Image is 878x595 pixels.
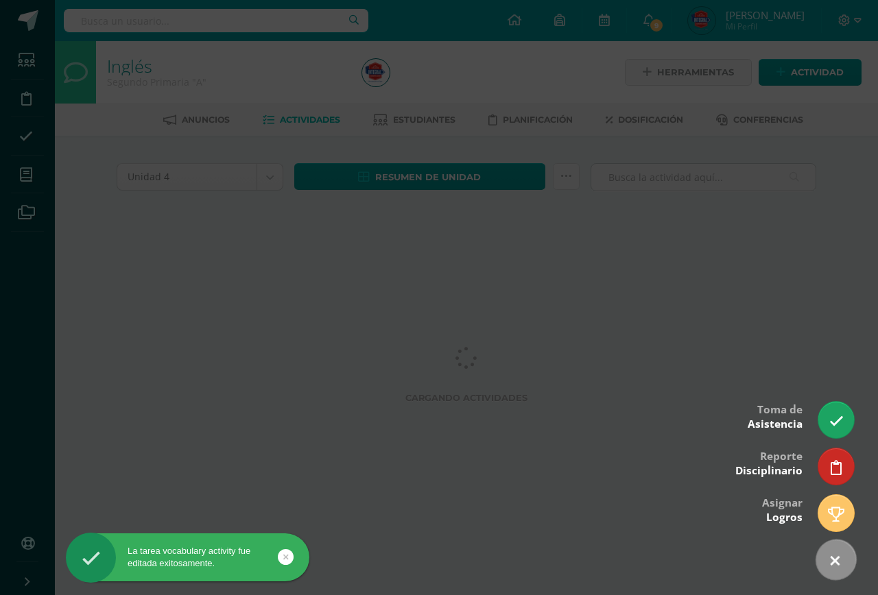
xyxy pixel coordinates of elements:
div: Asignar [762,487,803,531]
div: Reporte [735,440,803,485]
span: Disciplinario [735,463,803,478]
span: Asistencia [748,417,803,431]
span: Logros [766,510,803,524]
div: La tarea vocabulary activity fue editada exitosamente. [66,545,309,570]
div: Toma de [748,393,803,438]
